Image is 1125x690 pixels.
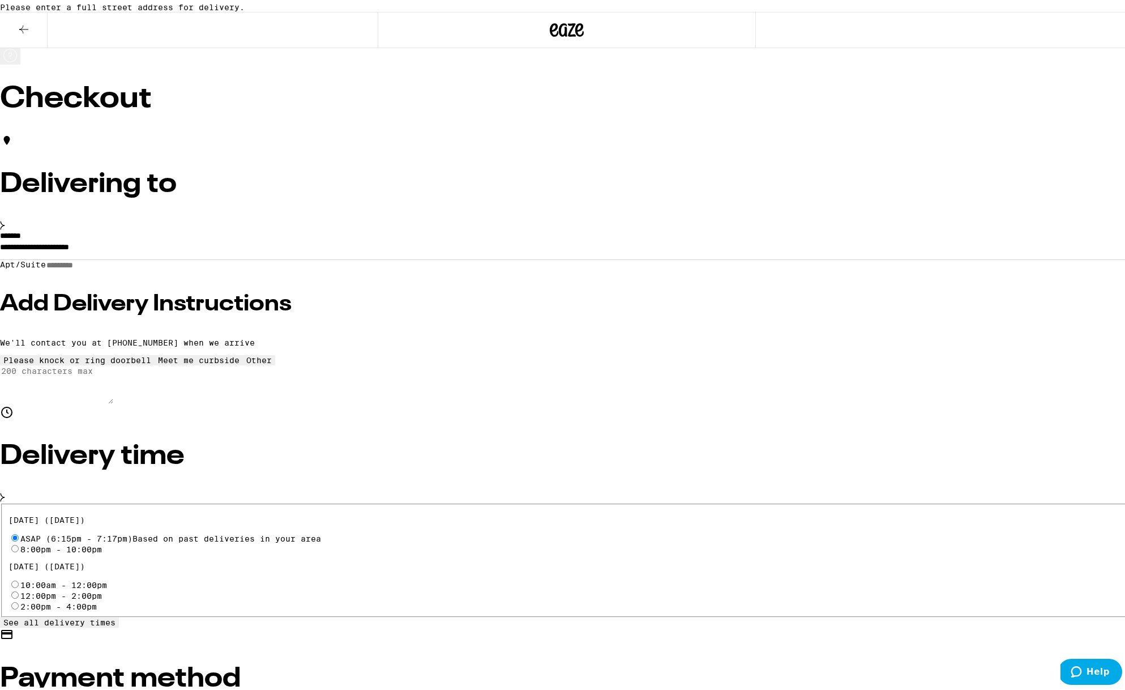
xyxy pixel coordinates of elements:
span: See all delivery times [3,615,116,624]
label: 10:00am - 12:00pm [20,578,107,587]
div: Other [246,353,272,362]
div: Meet me curbside [158,353,239,362]
button: Meet me curbside [155,352,243,363]
span: Based on past deliveries in your area [132,531,321,540]
iframe: Opens a widget where you can find more information [1060,656,1122,684]
label: 2:00pm - 4:00pm [20,599,97,608]
label: 12:00pm - 2:00pm [20,589,102,598]
button: Other [243,352,275,363]
span: ASAP (6:15pm - 7:17pm) [20,531,321,540]
div: Please knock or ring doorbell [3,353,151,362]
label: 8:00pm - 10:00pm [20,542,102,551]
